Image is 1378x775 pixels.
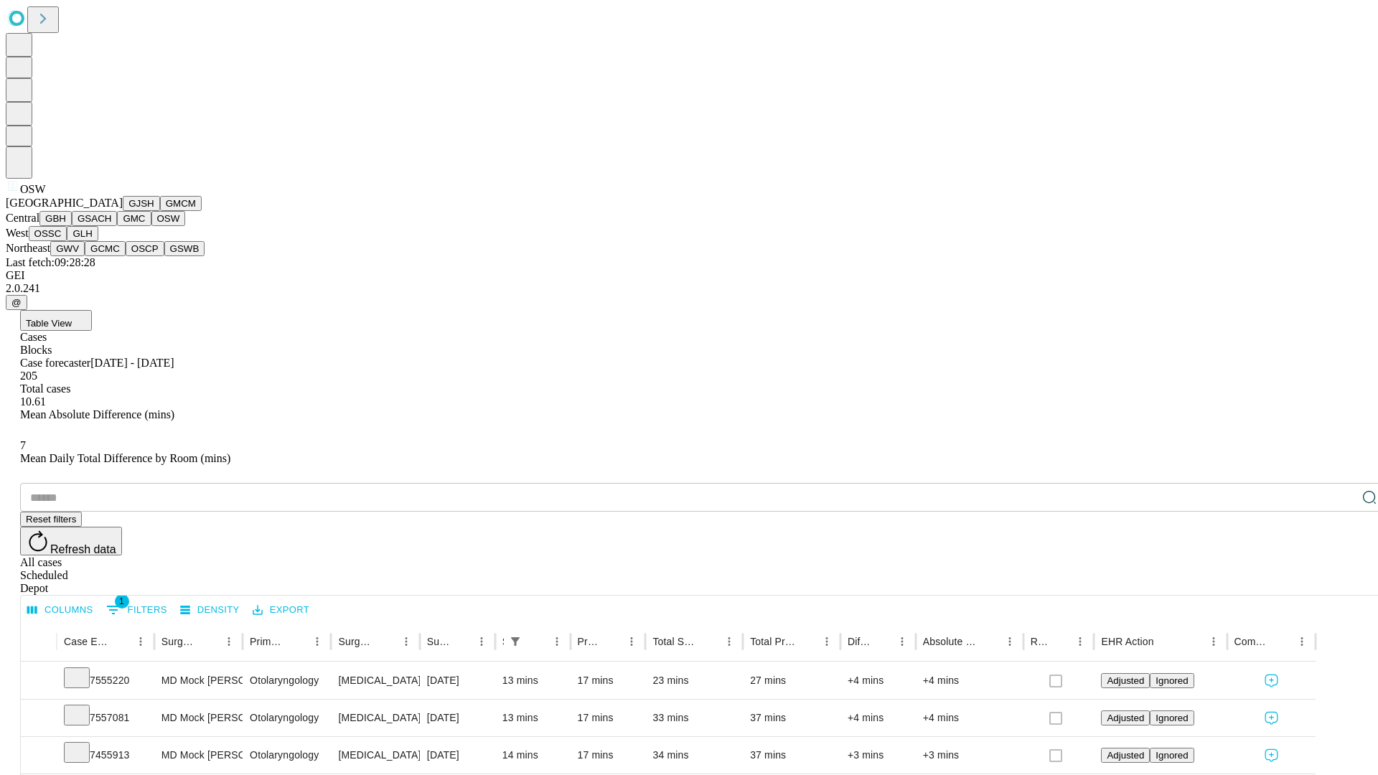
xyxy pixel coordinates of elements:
button: GBH [39,211,72,226]
button: GCMC [85,241,126,256]
div: Absolute Difference [923,636,978,647]
div: 34 mins [652,737,736,774]
div: +4 mins [848,700,909,736]
button: Expand [28,706,50,731]
button: GMCM [160,196,202,211]
div: [MEDICAL_DATA] INSERTION TUBE [MEDICAL_DATA] [338,700,412,736]
button: OSW [151,211,186,226]
button: Menu [547,631,567,652]
button: Ignored [1150,748,1194,763]
button: Menu [396,631,416,652]
div: [DATE] [427,662,488,699]
span: Central [6,212,39,224]
div: Surgery Name [338,636,374,647]
div: 1 active filter [505,631,525,652]
div: 17 mins [578,662,639,699]
span: Refresh data [50,543,116,555]
button: GMC [117,211,151,226]
button: Adjusted [1101,673,1150,688]
div: +4 mins [923,662,1016,699]
button: Sort [872,631,892,652]
div: 7455913 [64,737,147,774]
button: Menu [892,631,912,652]
button: Ignored [1150,673,1194,688]
div: Surgeon Name [161,636,197,647]
span: Adjusted [1107,675,1144,686]
button: Show filters [103,598,171,621]
div: 7555220 [64,662,147,699]
div: Otolaryngology [250,737,324,774]
div: 23 mins [652,662,736,699]
div: [MEDICAL_DATA] INSERTION TUBE [MEDICAL_DATA] [338,737,412,774]
button: Sort [376,631,396,652]
span: Ignored [1156,713,1188,723]
div: Case Epic Id [64,636,109,647]
span: Adjusted [1107,750,1144,761]
button: Menu [219,631,239,652]
button: Menu [131,631,151,652]
span: West [6,227,29,239]
button: Sort [451,631,472,652]
button: Refresh data [20,527,122,555]
button: Density [177,599,243,621]
span: [GEOGRAPHIC_DATA] [6,197,123,209]
button: Expand [28,743,50,769]
div: Otolaryngology [250,700,324,736]
div: 37 mins [750,700,833,736]
div: Otolaryngology [250,662,324,699]
button: @ [6,295,27,310]
div: 33 mins [652,700,736,736]
button: OSSC [29,226,67,241]
button: Sort [1050,631,1070,652]
div: 2.0.241 [6,282,1372,295]
button: Menu [817,631,837,652]
span: OSW [20,183,46,195]
button: Expand [28,669,50,694]
button: Sort [527,631,547,652]
div: Total Scheduled Duration [652,636,698,647]
div: EHR Action [1101,636,1153,647]
div: 17 mins [578,700,639,736]
div: Predicted In Room Duration [578,636,601,647]
span: [DATE] - [DATE] [90,357,174,369]
span: Ignored [1156,675,1188,686]
button: OSCP [126,241,164,256]
span: @ [11,297,22,308]
button: GLH [67,226,98,241]
button: Sort [699,631,719,652]
div: Total Predicted Duration [750,636,795,647]
span: Northeast [6,242,50,254]
button: Sort [797,631,817,652]
div: +3 mins [923,737,1016,774]
span: Table View [26,318,72,329]
span: 7 [20,439,26,451]
span: Last fetch: 09:28:28 [6,256,95,268]
button: Sort [1156,631,1176,652]
div: Scheduled In Room Duration [502,636,504,647]
button: Ignored [1150,710,1194,725]
span: Mean Absolute Difference (mins) [20,408,174,421]
div: +4 mins [848,662,909,699]
button: Reset filters [20,512,82,527]
div: [MEDICAL_DATA] INSERTION TUBE [MEDICAL_DATA] [338,662,412,699]
div: +3 mins [848,737,909,774]
button: Select columns [24,599,97,621]
span: 10.61 [20,395,46,408]
button: Sort [199,631,219,652]
button: Menu [719,631,739,652]
button: Menu [307,631,327,652]
span: Reset filters [26,514,76,525]
div: MD Mock [PERSON_NAME] [161,700,235,736]
div: Resolved in EHR [1031,636,1049,647]
button: Adjusted [1101,710,1150,725]
div: Comments [1234,636,1270,647]
button: Sort [111,631,131,652]
span: 205 [20,370,37,382]
div: 13 mins [502,700,563,736]
button: Adjusted [1101,748,1150,763]
button: Sort [1272,631,1292,652]
div: 17 mins [578,737,639,774]
button: Menu [472,631,492,652]
span: Total cases [20,382,70,395]
div: MD Mock [PERSON_NAME] [161,662,235,699]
